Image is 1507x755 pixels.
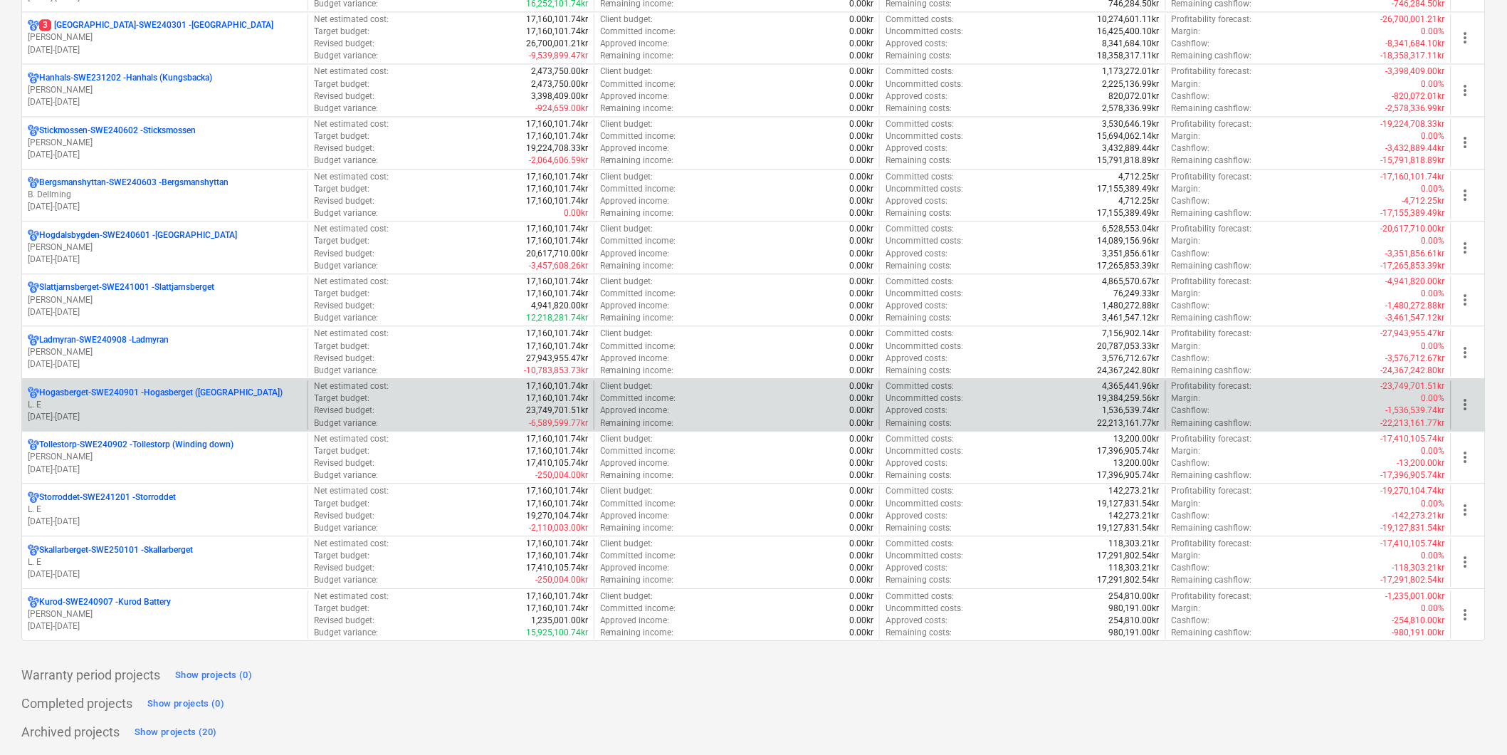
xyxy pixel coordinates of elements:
p: Remaining cashflow : [1172,103,1252,115]
p: Committed costs : [886,328,954,340]
p: -4,712.25kr [1402,195,1445,207]
div: Project has multi currencies enabled [28,491,39,504]
p: Committed income : [600,26,676,38]
p: 3,530,646.19kr [1103,118,1160,130]
p: Approved costs : [886,300,947,312]
p: 820,072.01kr [1109,90,1160,103]
p: 26,700,001.21kr [526,38,588,50]
p: [GEOGRAPHIC_DATA]-SWE240301 - [GEOGRAPHIC_DATA] [39,19,273,31]
p: Approved costs : [886,90,947,103]
p: 0.00kr [849,26,873,38]
p: Budget variance : [314,50,378,62]
p: [DATE] - [DATE] [28,254,302,266]
p: Client budget : [600,118,653,130]
p: Profitability forecast : [1172,276,1252,288]
p: Uncommitted costs : [886,130,963,142]
p: Client budget : [600,66,653,78]
p: Net estimated cost : [314,276,389,288]
p: -9,539,899.47kr [529,50,588,62]
p: 0.00kr [849,118,873,130]
p: 17,265,853.39kr [1098,260,1160,272]
p: [DATE] - [DATE] [28,96,302,108]
p: Profitability forecast : [1172,223,1252,235]
p: 20,617,710.00kr [526,248,588,260]
p: 0.00kr [849,288,873,300]
p: -1,480,272.88kr [1386,300,1445,312]
span: more_vert [1457,553,1474,571]
p: Target budget : [314,130,369,142]
p: Net estimated cost : [314,223,389,235]
p: 0.00kr [564,207,588,219]
div: Show projects (20) [135,724,217,741]
p: Net estimated cost : [314,66,389,78]
p: Remaining costs : [886,260,952,272]
p: -20,617,710.00kr [1381,223,1445,235]
p: Cashflow : [1172,300,1210,312]
p: Budget variance : [314,207,378,219]
p: 76,249.33kr [1114,288,1160,300]
p: Target budget : [314,340,369,353]
p: Remaining income : [600,155,674,167]
p: 0.00kr [849,207,873,219]
p: Margin : [1172,340,1201,353]
p: -19,224,708.33kr [1381,118,1445,130]
p: Cashflow : [1172,90,1210,103]
p: [DATE] - [DATE] [28,516,302,528]
span: more_vert [1457,29,1474,46]
p: 4,941,820.00kr [531,300,588,312]
p: Approved costs : [886,195,947,207]
span: more_vert [1457,291,1474,308]
p: 0.00kr [849,328,873,340]
p: Approved income : [600,90,670,103]
div: Hogdalsbygden-SWE240601 -[GEOGRAPHIC_DATA][PERSON_NAME][DATE]-[DATE] [28,229,302,266]
p: Cashflow : [1172,248,1210,260]
p: Committed income : [600,78,676,90]
p: 0.00kr [849,195,873,207]
button: Show projects (0) [144,692,228,715]
div: Project has multi currencies enabled [28,72,39,84]
div: Project has multi currencies enabled [28,334,39,346]
div: Show projects (0) [147,696,224,712]
p: Approved income : [600,353,670,365]
p: Stickmossen-SWE240602 - Sticksmossen [39,125,196,137]
p: Committed income : [600,235,676,247]
p: Revised budget : [314,195,374,207]
p: Revised budget : [314,300,374,312]
p: -17,160,101.74kr [1381,171,1445,183]
p: 3,432,889.44kr [1103,142,1160,155]
p: -17,265,853.39kr [1381,260,1445,272]
p: [DATE] - [DATE] [28,464,302,476]
p: 2,225,136.99kr [1103,78,1160,90]
p: -17,155,389.49kr [1381,207,1445,219]
p: [DATE] - [DATE] [28,568,302,580]
div: Kurod-SWE240907 -Kurod Battery[PERSON_NAME][DATE]-[DATE] [28,596,302,632]
p: Cashflow : [1172,142,1210,155]
p: Margin : [1172,26,1201,38]
p: -2,578,336.99kr [1386,103,1445,115]
div: Project has multi currencies enabled [28,125,39,137]
p: Committed costs : [886,276,954,288]
div: Hogasberget-SWE240901 -Hogasberget ([GEOGRAPHIC_DATA])L. E[DATE]-[DATE] [28,387,302,423]
p: Revised budget : [314,248,374,260]
p: 3,461,547.12kr [1103,312,1160,324]
p: -3,461,547.12kr [1386,312,1445,324]
p: 3,351,856.61kr [1103,248,1160,260]
p: Target budget : [314,288,369,300]
p: Target budget : [314,183,369,195]
p: Budget variance : [314,260,378,272]
p: 0.00kr [849,235,873,247]
p: 0.00kr [849,171,873,183]
div: Slattjarnsberget-SWE241001 -Slattjarnsberget[PERSON_NAME][DATE]-[DATE] [28,281,302,318]
p: Budget variance : [314,103,378,115]
p: -18,358,317.11kr [1381,50,1445,62]
p: Committed costs : [886,118,954,130]
p: 17,160,101.74kr [526,195,588,207]
div: Project has multi currencies enabled [28,177,39,189]
p: 7,156,902.14kr [1103,328,1160,340]
p: Client budget : [600,14,653,26]
p: Remaining income : [600,312,674,324]
p: Uncommitted costs : [886,235,963,247]
p: 27,943,955.47kr [526,353,588,365]
p: -2,064,606.59kr [529,155,588,167]
p: 0.00kr [849,312,873,324]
